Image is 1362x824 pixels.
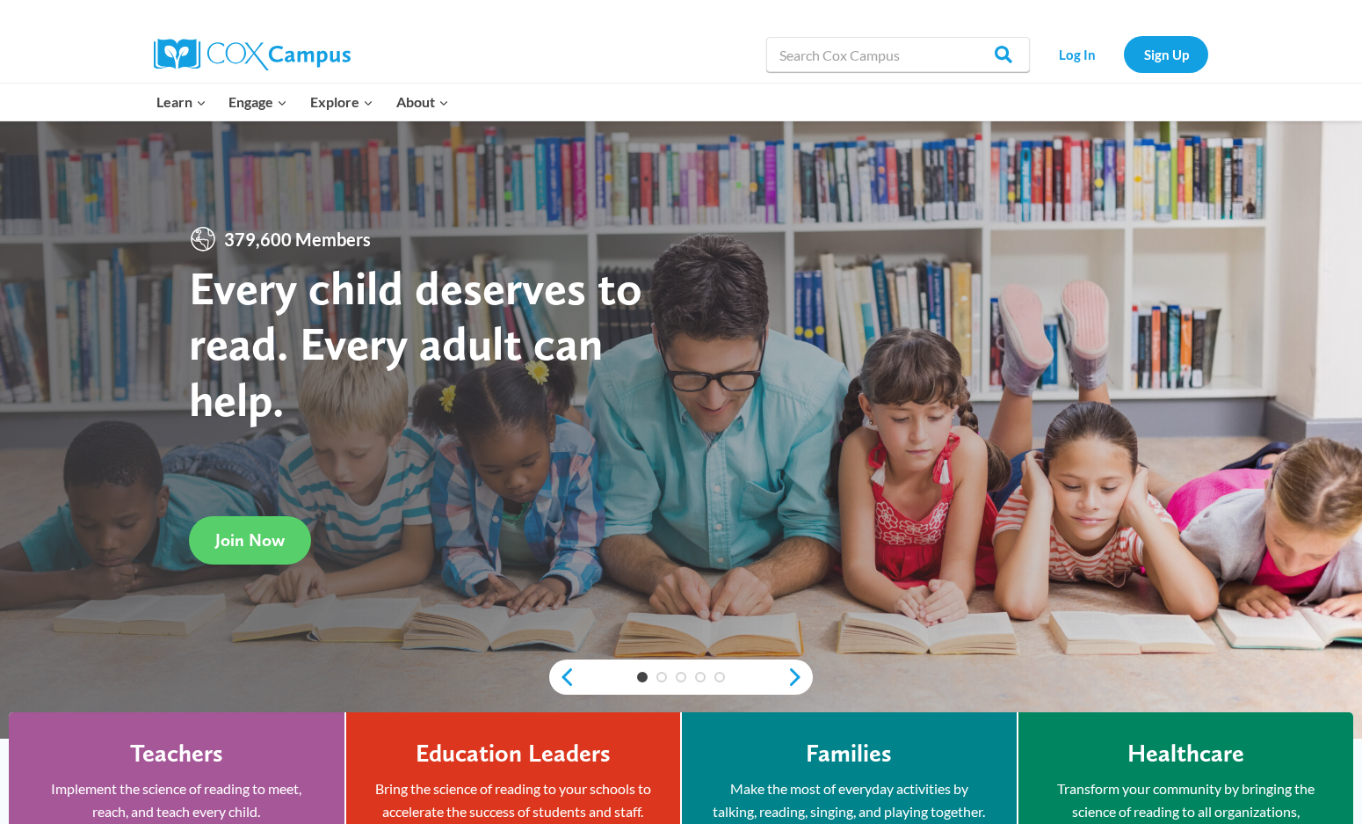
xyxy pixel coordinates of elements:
[766,37,1030,72] input: Search Cox Campus
[708,777,990,822] p: Make the most of everyday activities by talking, reading, singing, and playing together.
[714,672,725,682] a: 5
[549,660,813,695] div: content slider buttons
[373,777,655,822] p: Bring the science of reading to your schools to accelerate the success of students and staff.
[806,739,892,769] h4: Families
[1124,36,1208,72] a: Sign Up
[130,739,223,769] h4: Teachers
[189,516,311,565] a: Join Now
[154,39,351,70] img: Cox Campus
[1039,36,1115,72] a: Log In
[396,91,449,113] span: About
[228,91,287,113] span: Engage
[637,672,648,682] a: 1
[786,667,813,688] a: next
[217,225,378,253] span: 379,600 Members
[656,672,667,682] a: 2
[310,91,373,113] span: Explore
[1127,739,1244,769] h4: Healthcare
[145,84,460,120] nav: Primary Navigation
[549,667,576,688] a: previous
[1039,36,1208,72] nav: Secondary Navigation
[35,777,318,822] p: Implement the science of reading to meet, reach, and teach every child.
[695,672,706,682] a: 4
[189,259,642,427] strong: Every child deserves to read. Every adult can help.
[215,529,285,551] span: Join Now
[676,672,686,682] a: 3
[156,91,206,113] span: Learn
[416,739,611,769] h4: Education Leaders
